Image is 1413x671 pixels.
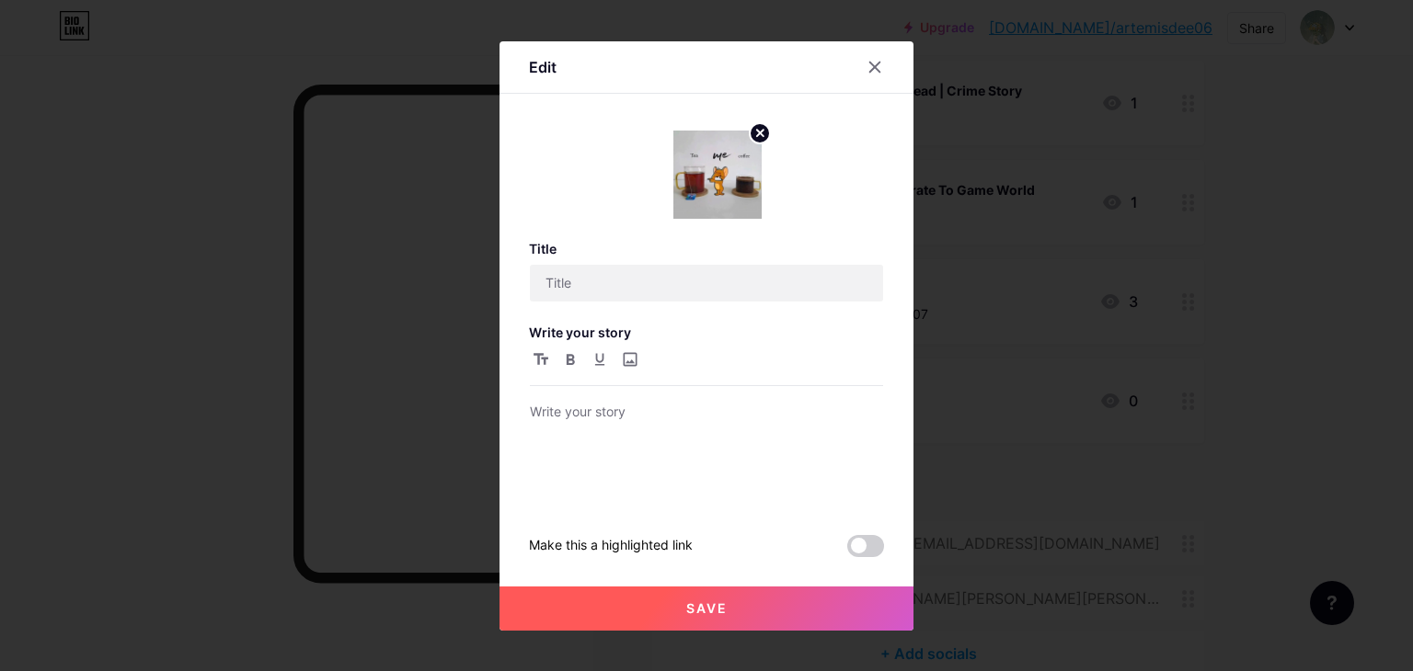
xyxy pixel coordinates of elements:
[500,586,913,631] button: Save
[529,241,884,256] h3: Title
[529,324,884,340] h3: Write your story
[530,265,883,301] input: Title
[529,56,557,78] div: Edit
[686,600,728,616] span: Save
[529,535,693,557] div: Make this a highlighted link
[673,131,762,219] img: link_thumbnail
